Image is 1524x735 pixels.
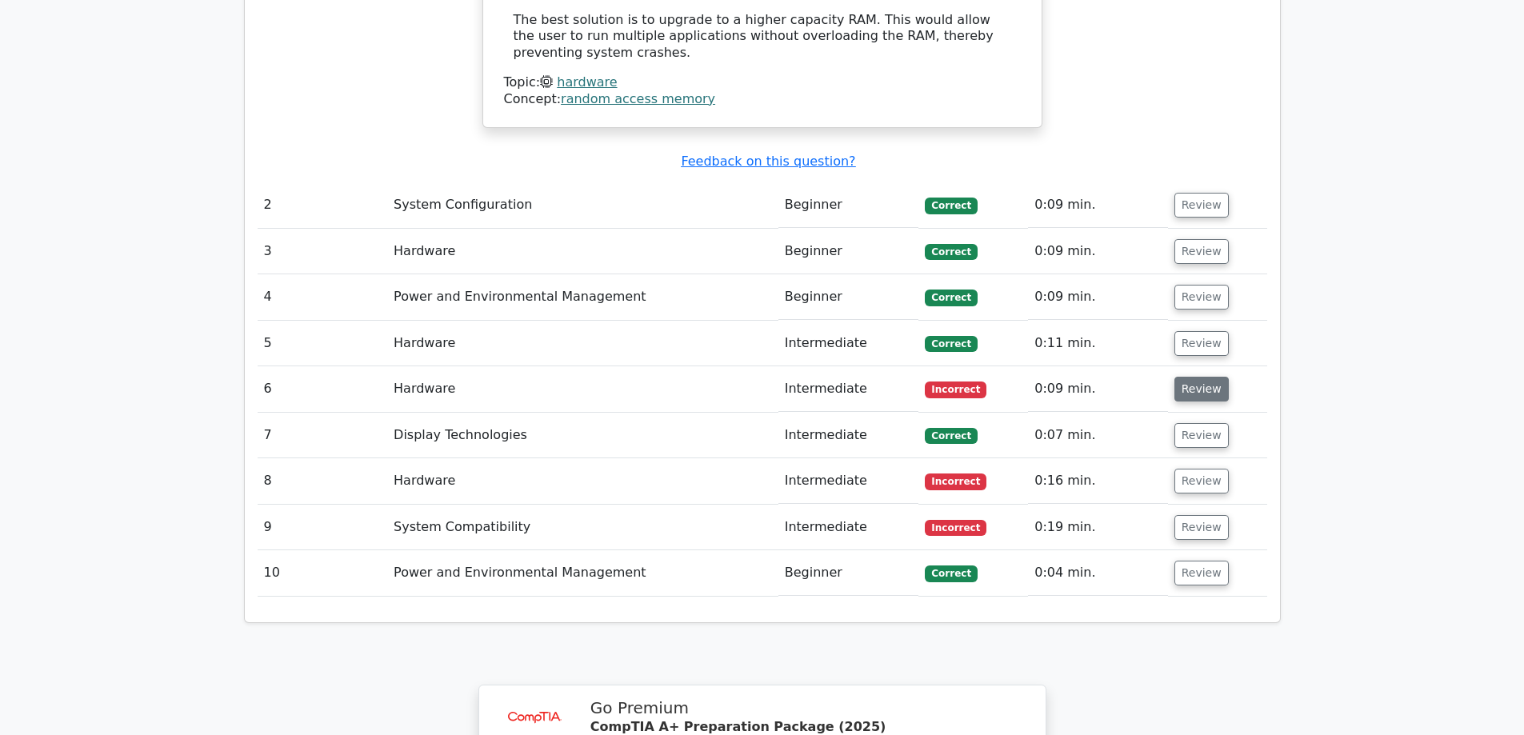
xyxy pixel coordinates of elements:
[778,274,919,320] td: Beginner
[387,182,778,228] td: System Configuration
[778,182,919,228] td: Beginner
[778,550,919,596] td: Beginner
[925,198,977,214] span: Correct
[778,229,919,274] td: Beginner
[925,565,977,581] span: Correct
[1028,366,1167,412] td: 0:09 min.
[1174,193,1229,218] button: Review
[258,505,388,550] td: 9
[387,550,778,596] td: Power and Environmental Management
[387,505,778,550] td: System Compatibility
[387,229,778,274] td: Hardware
[925,290,977,306] span: Correct
[1174,423,1229,448] button: Review
[925,381,986,397] span: Incorrect
[1174,285,1229,310] button: Review
[504,74,1021,91] div: Topic:
[258,229,388,274] td: 3
[387,366,778,412] td: Hardware
[925,473,986,489] span: Incorrect
[1028,229,1167,274] td: 0:09 min.
[557,74,617,90] a: hardware
[925,336,977,352] span: Correct
[925,244,977,260] span: Correct
[387,321,778,366] td: Hardware
[925,428,977,444] span: Correct
[1174,515,1229,540] button: Review
[387,413,778,458] td: Display Technologies
[258,413,388,458] td: 7
[258,458,388,504] td: 8
[1174,469,1229,493] button: Review
[387,274,778,320] td: Power and Environmental Management
[1028,413,1167,458] td: 0:07 min.
[1028,458,1167,504] td: 0:16 min.
[258,550,388,596] td: 10
[681,154,855,169] a: Feedback on this question?
[258,182,388,228] td: 2
[387,458,778,504] td: Hardware
[778,321,919,366] td: Intermediate
[1174,239,1229,264] button: Review
[778,413,919,458] td: Intermediate
[778,458,919,504] td: Intermediate
[1174,561,1229,585] button: Review
[1028,550,1167,596] td: 0:04 min.
[561,91,715,106] a: random access memory
[778,505,919,550] td: Intermediate
[504,91,1021,108] div: Concept:
[1028,321,1167,366] td: 0:11 min.
[514,12,1011,62] div: The best solution is to upgrade to a higher capacity RAM. This would allow the user to run multip...
[258,321,388,366] td: 5
[1174,377,1229,401] button: Review
[258,274,388,320] td: 4
[1028,505,1167,550] td: 0:19 min.
[258,366,388,412] td: 6
[925,520,986,536] span: Incorrect
[778,366,919,412] td: Intermediate
[1028,182,1167,228] td: 0:09 min.
[1028,274,1167,320] td: 0:09 min.
[1174,331,1229,356] button: Review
